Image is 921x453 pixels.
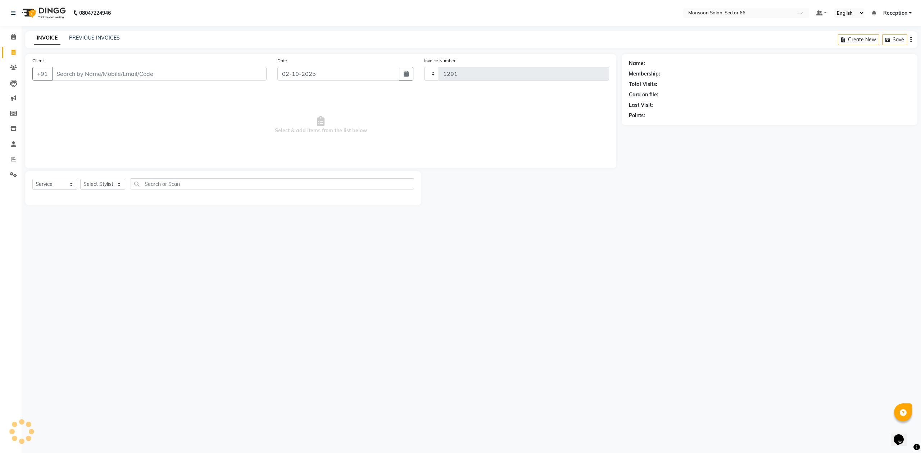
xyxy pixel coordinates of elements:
iframe: chat widget [891,424,914,446]
div: Points: [629,112,645,119]
div: Name: [629,60,645,67]
span: Reception [883,9,907,17]
div: Membership: [629,70,660,78]
label: Date [277,58,287,64]
span: Select & add items from the list below [32,89,609,161]
button: +91 [32,67,53,81]
div: Last Visit: [629,101,653,109]
label: Invoice Number [424,58,455,64]
img: logo [18,3,68,23]
button: Save [882,34,907,45]
label: Client [32,58,44,64]
div: Total Visits: [629,81,657,88]
input: Search or Scan [131,178,414,189]
a: PREVIOUS INVOICES [69,35,120,41]
b: 08047224946 [79,3,111,23]
button: Create New [838,34,879,45]
div: Card on file: [629,91,658,99]
input: Search by Name/Mobile/Email/Code [52,67,267,81]
a: INVOICE [34,32,60,45]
